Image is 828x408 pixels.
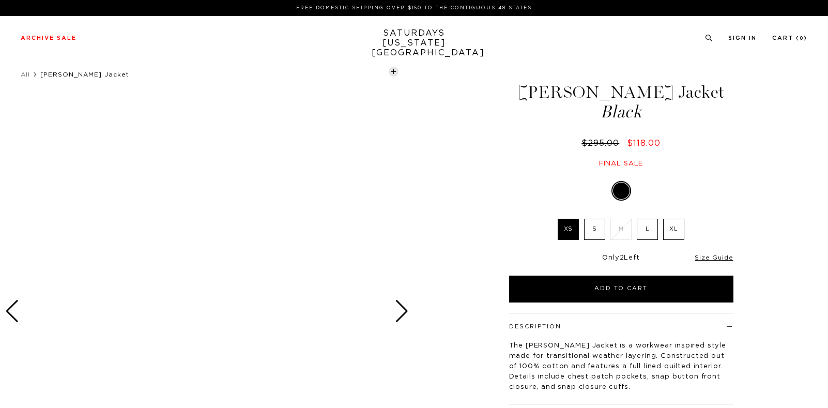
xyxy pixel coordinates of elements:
a: Archive Sale [21,35,76,41]
del: $295.00 [581,139,623,147]
label: L [637,219,658,240]
p: The [PERSON_NAME] Jacket is a workwear inspired style made for transitional weather layering. Con... [509,341,733,392]
span: [PERSON_NAME] Jacket [40,71,129,78]
a: Size Guide [695,254,733,261]
label: S [584,219,605,240]
label: XL [663,219,684,240]
div: Only Left [509,254,733,263]
a: All [21,71,30,78]
label: Black [613,183,630,199]
small: 0 [800,36,804,41]
button: Add to Cart [509,276,733,303]
a: SATURDAYS[US_STATE][GEOGRAPHIC_DATA] [372,28,457,58]
div: Final sale [508,159,735,168]
div: Next slide [395,300,409,323]
span: Black [508,103,735,120]
span: 2 [620,254,624,261]
h1: [PERSON_NAME] Jacket [508,84,735,120]
p: FREE DOMESTIC SHIPPING OVER $150 TO THE CONTIGUOUS 48 STATES [25,4,803,12]
button: Description [509,324,561,329]
a: Sign In [728,35,757,41]
a: Cart (0) [772,35,807,41]
span: $118.00 [627,139,661,147]
div: Previous slide [5,300,19,323]
label: XS [558,219,579,240]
